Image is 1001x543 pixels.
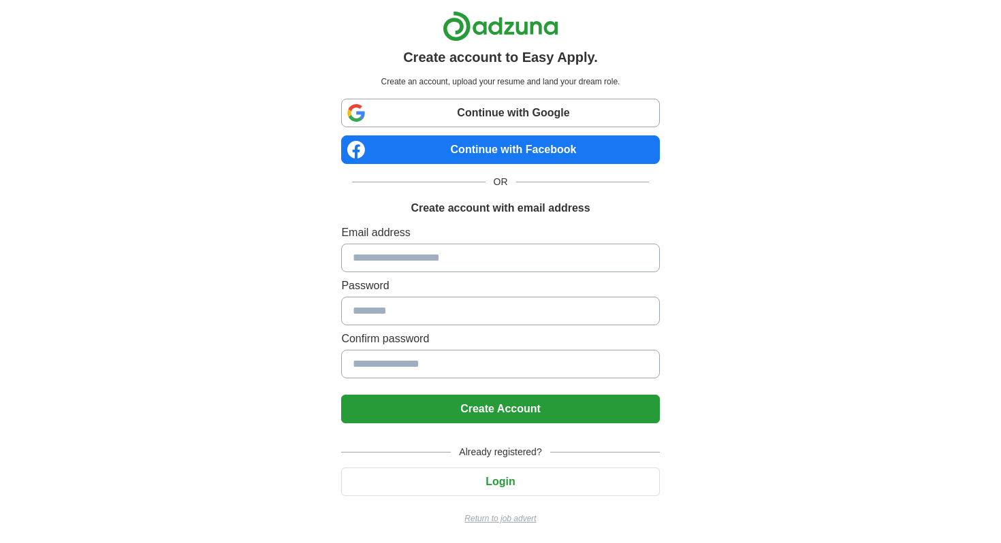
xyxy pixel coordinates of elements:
h1: Create account with email address [411,200,590,216]
a: Continue with Facebook [341,135,659,164]
h1: Create account to Easy Apply. [403,47,598,67]
button: Login [341,467,659,496]
span: OR [486,175,516,189]
img: Adzuna logo [443,11,558,42]
p: Create an account, upload your resume and land your dream role. [344,76,656,88]
a: Return to job advert [341,512,659,525]
label: Confirm password [341,331,659,347]
span: Already registered? [451,445,550,459]
button: Create Account [341,395,659,423]
a: Login [341,476,659,487]
label: Password [341,278,659,294]
label: Email address [341,225,659,241]
a: Continue with Google [341,99,659,127]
